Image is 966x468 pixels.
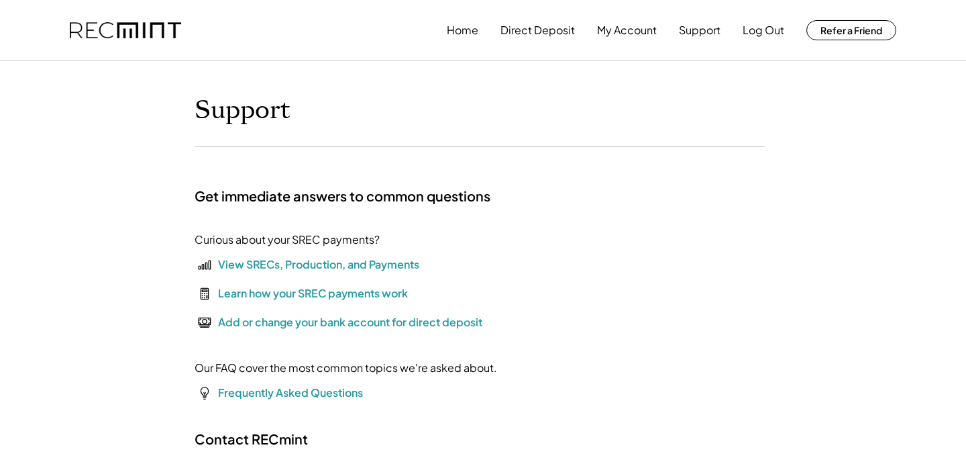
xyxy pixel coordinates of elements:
button: Home [447,17,478,44]
h2: Contact RECmint [195,430,308,448]
div: Learn how your SREC payments work [218,285,408,301]
div: Curious about your SREC payments? [195,232,380,248]
button: Direct Deposit [500,17,575,44]
button: My Account [597,17,657,44]
div: Our FAQ cover the most common topics we're asked about. [195,360,497,376]
button: Refer a Friend [806,20,896,40]
div: Add or change your bank account for direct deposit [218,314,482,330]
h1: Support [195,95,290,126]
div: View SRECs, Production, and Payments [218,256,419,273]
button: Support [679,17,720,44]
h2: Get immediate answers to common questions [195,187,490,205]
button: Log Out [743,17,784,44]
img: recmint-logotype%403x.png [70,22,181,39]
a: Frequently Asked Questions [218,385,363,400]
